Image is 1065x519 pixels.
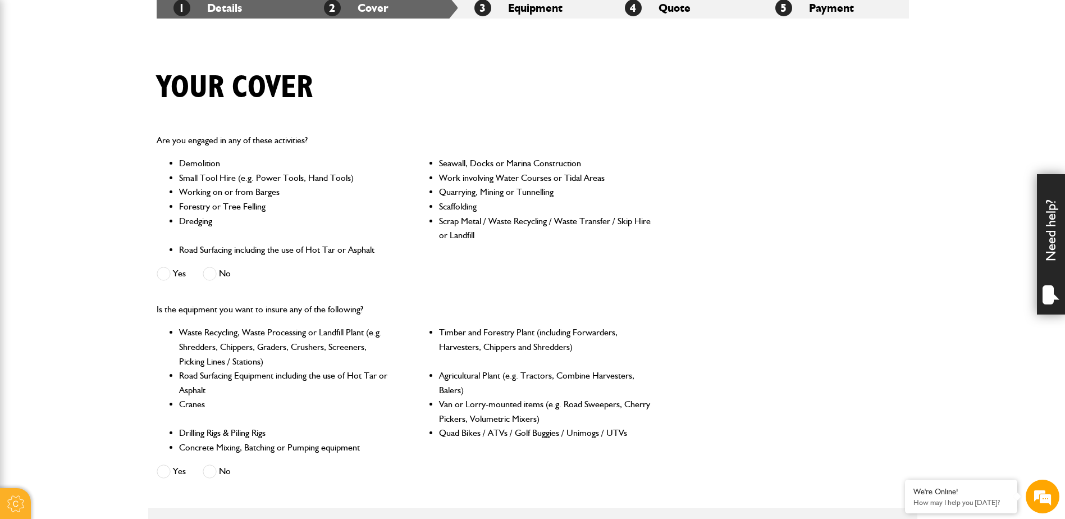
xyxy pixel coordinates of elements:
li: Drilling Rigs & Piling Rigs [179,426,392,440]
li: Quad Bikes / ATVs / Golf Buggies / Unimogs / UTVs [439,426,652,440]
p: Are you engaged in any of these activities? [157,133,652,148]
input: Enter your phone number [15,170,205,195]
li: Agricultural Plant (e.g. Tractors, Combine Harvesters, Balers) [439,368,652,397]
li: Seawall, Docks or Marina Construction [439,156,652,171]
li: Road Surfacing Equipment including the use of Hot Tar or Asphalt [179,368,392,397]
label: Yes [157,267,186,281]
li: Quarrying, Mining or Tunnelling [439,185,652,199]
h1: Your cover [157,69,313,107]
label: No [203,267,231,281]
div: Need help? [1037,174,1065,315]
li: Timber and Forestry Plant (including Forwarders, Harvesters, Chippers and Shredders) [439,325,652,368]
label: Yes [157,465,186,479]
a: 1Details [173,1,242,15]
li: Van or Lorry-mounted items (e.g. Road Sweepers, Cherry Pickers, Volumetric Mixers) [439,397,652,426]
input: Enter your email address [15,137,205,162]
li: Working on or from Barges [179,185,392,199]
div: Minimize live chat window [184,6,211,33]
li: Concrete Mixing, Batching or Pumping equipment [179,440,392,455]
li: Scrap Metal / Waste Recycling / Waste Transfer / Skip Hire or Landfill [439,214,652,243]
li: Scaffolding [439,199,652,214]
li: Road Surfacing including the use of Hot Tar or Asphalt [179,243,392,257]
div: Chat with us now [58,63,189,78]
input: Enter your last name [15,104,205,129]
li: Work involving Water Courses or Tidal Areas [439,171,652,185]
textarea: Type your message and hit 'Enter' [15,203,205,336]
label: No [203,465,231,479]
li: Dredging [179,214,392,243]
li: Demolition [179,156,392,171]
div: We're Online! [913,487,1009,497]
li: Forestry or Tree Felling [179,199,392,214]
li: Waste Recycling, Waste Processing or Landfill Plant (e.g. Shredders, Chippers, Graders, Crushers,... [179,325,392,368]
em: Start Chat [153,346,204,361]
li: Cranes [179,397,392,426]
li: Small Tool Hire (e.g. Power Tools, Hand Tools) [179,171,392,185]
img: d_20077148190_company_1631870298795_20077148190 [19,62,47,78]
p: Is the equipment you want to insure any of the following? [157,302,652,317]
p: How may I help you today? [913,498,1009,507]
